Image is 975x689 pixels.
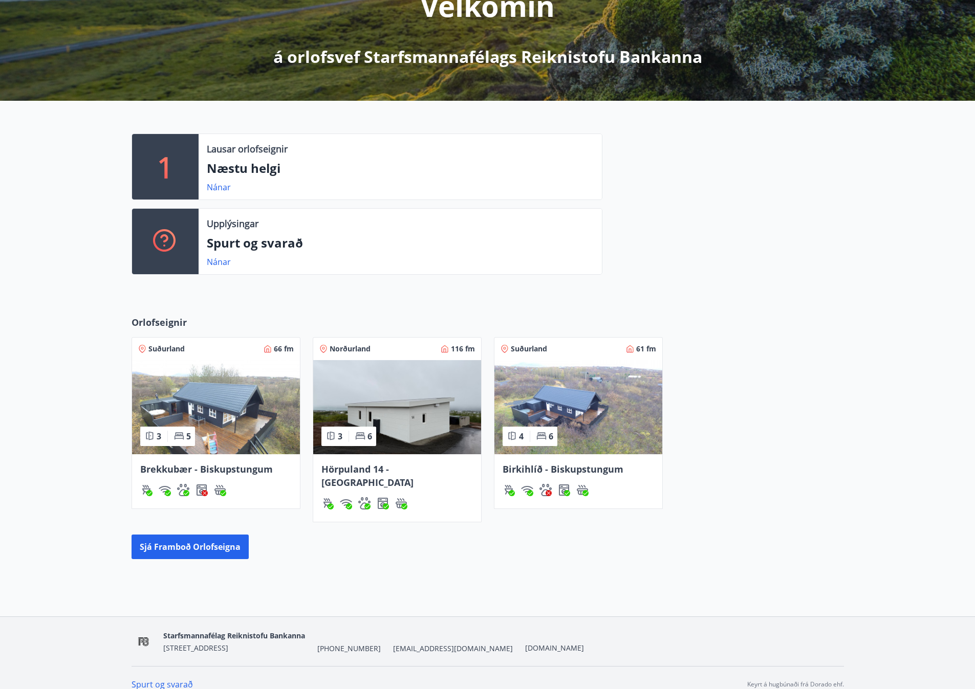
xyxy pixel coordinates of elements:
img: h89QDIuHlAdpqTriuIvuEWkTH976fOgBEOOeu1mi.svg [395,497,407,509]
img: HJRyFFsYp6qjeUYhR4dAD8CaCEsnIFYZ05miwXoh.svg [159,484,171,496]
div: Heitur pottur [214,484,226,496]
img: ZXjrS3QKesehq6nQAPjaRuRTI364z8ohTALB4wBr.svg [321,497,334,509]
img: Dl16BY4EX9PAW649lg1C3oBuIaAsR6QVDQBO2cTm.svg [196,484,208,496]
p: Keyrt á hugbúnaði frá Dorado ehf. [747,680,844,689]
span: 4 [519,431,524,442]
span: 3 [338,431,342,442]
span: Suðurland [148,344,185,354]
span: [PHONE_NUMBER] [317,643,381,654]
a: Nánar [207,256,231,268]
span: [EMAIL_ADDRESS][DOMAIN_NAME] [393,643,513,654]
span: 6 [367,431,372,442]
span: Suðurland [511,344,547,354]
div: Þráðlaust net [340,497,352,509]
span: Birkihlíð - Biskupstungum [503,463,623,475]
img: OV1EhlUOk1MBP6hKKUJbuONPgxBdnInkXmzMisYS.png [132,631,156,653]
div: Þráðlaust net [159,484,171,496]
div: Gasgrill [503,484,515,496]
p: Upplýsingar [207,217,258,230]
a: [DOMAIN_NAME] [525,643,584,653]
div: Gæludýr [539,484,552,496]
p: 1 [157,147,174,186]
img: Paella dish [313,360,481,454]
img: Paella dish [132,360,300,454]
img: pxcaIm5dSOV3FS4whs1soiYWTwFQvksT25a9J10C.svg [539,484,552,496]
button: Sjá framboð orlofseigna [132,535,249,559]
img: ZXjrS3QKesehq6nQAPjaRuRTI364z8ohTALB4wBr.svg [503,484,515,496]
div: Heitur pottur [395,497,407,509]
p: Lausar orlofseignir [207,142,288,155]
span: 116 fm [451,344,475,354]
a: Nánar [207,182,231,193]
img: ZXjrS3QKesehq6nQAPjaRuRTI364z8ohTALB4wBr.svg [140,484,153,496]
span: Hörpuland 14 - [GEOGRAPHIC_DATA] [321,463,414,488]
img: h89QDIuHlAdpqTriuIvuEWkTH976fOgBEOOeu1mi.svg [214,484,226,496]
img: Dl16BY4EX9PAW649lg1C3oBuIaAsR6QVDQBO2cTm.svg [377,497,389,509]
span: Orlofseignir [132,316,187,329]
img: Paella dish [494,360,662,454]
div: Þráðlaust net [521,484,533,496]
span: 6 [549,431,553,442]
div: Gasgrill [140,484,153,496]
span: [STREET_ADDRESS] [163,643,228,653]
div: Gæludýr [177,484,189,496]
span: Brekkubær - Biskupstungum [140,463,273,475]
span: 61 fm [636,344,656,354]
span: 5 [186,431,191,442]
span: Norðurland [330,344,371,354]
p: á orlofsvef Starfsmannafélags Reiknistofu Bankanna [273,46,702,68]
div: Þvottavél [377,497,389,509]
img: pxcaIm5dSOV3FS4whs1soiYWTwFQvksT25a9J10C.svg [177,484,189,496]
img: h89QDIuHlAdpqTriuIvuEWkTH976fOgBEOOeu1mi.svg [576,484,589,496]
div: Gæludýr [358,497,371,509]
div: Gasgrill [321,497,334,509]
img: HJRyFFsYp6qjeUYhR4dAD8CaCEsnIFYZ05miwXoh.svg [521,484,533,496]
span: 3 [157,431,161,442]
div: Heitur pottur [576,484,589,496]
div: Þvottavél [558,484,570,496]
span: Starfsmannafélag Reiknistofu Bankanna [163,631,305,640]
p: Næstu helgi [207,160,594,177]
div: Þvottavél [196,484,208,496]
span: 66 fm [274,344,294,354]
img: Dl16BY4EX9PAW649lg1C3oBuIaAsR6QVDQBO2cTm.svg [558,484,570,496]
img: HJRyFFsYp6qjeUYhR4dAD8CaCEsnIFYZ05miwXoh.svg [340,497,352,509]
p: Spurt og svarað [207,234,594,252]
img: pxcaIm5dSOV3FS4whs1soiYWTwFQvksT25a9J10C.svg [358,497,371,509]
